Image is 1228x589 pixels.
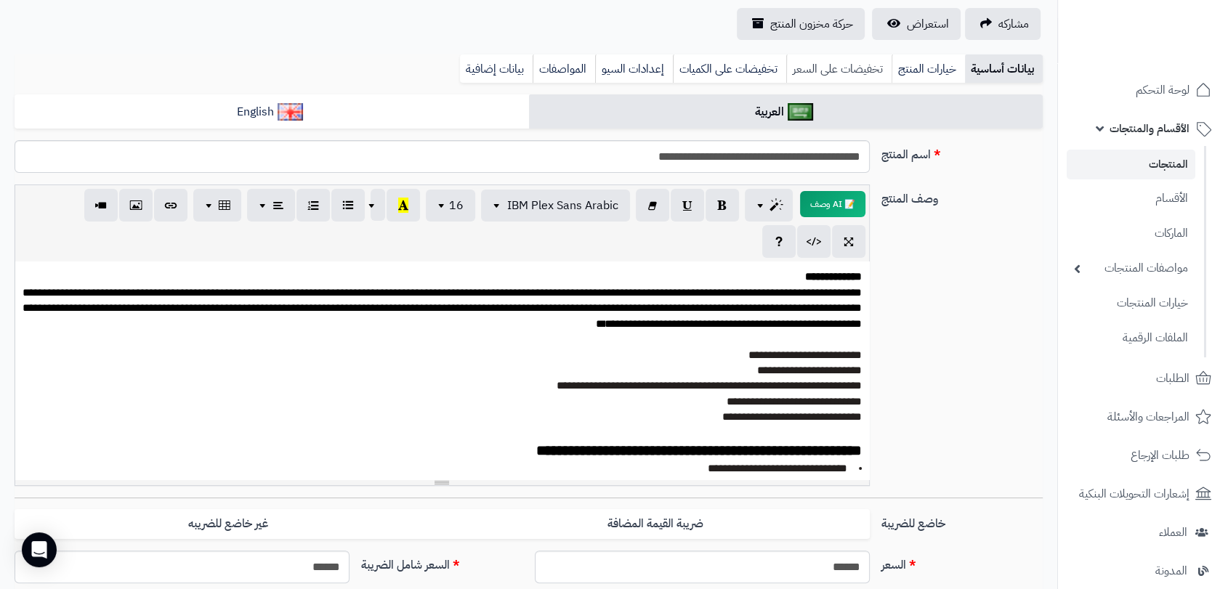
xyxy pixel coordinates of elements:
a: بيانات إضافية [460,54,533,84]
button: 16 [426,190,475,222]
span: العملاء [1159,522,1187,543]
a: إعدادات السيو [595,54,673,84]
a: طلبات الإرجاع [1067,438,1219,473]
a: لوحة التحكم [1067,73,1219,107]
a: مشاركه [965,8,1041,40]
span: طلبات الإرجاع [1131,445,1189,466]
button: IBM Plex Sans Arabic [481,190,630,222]
span: المراجعات والأسئلة [1107,407,1189,427]
a: العربية [529,94,1043,130]
div: Open Intercom Messenger [22,532,57,567]
a: استعراض [872,8,961,40]
a: خيارات المنتج [892,54,965,84]
label: غير خاضع للضريبه [15,509,442,539]
a: الطلبات [1067,361,1219,396]
span: IBM Plex Sans Arabic [507,197,618,214]
label: ضريبة القيمة المضافة [442,509,869,539]
img: العربية [788,103,813,121]
a: المواصفات [533,54,595,84]
label: السعر [876,551,1049,574]
a: تخفيضات على السعر [786,54,892,84]
img: English [278,103,303,121]
a: إشعارات التحويلات البنكية [1067,476,1219,511]
span: 16 [449,197,464,214]
a: الملفات الرقمية [1067,322,1195,354]
span: استعراض [907,15,949,33]
a: English [15,94,529,130]
a: مواصفات المنتجات [1067,253,1195,284]
button: 📝 AI وصف [800,191,865,217]
span: لوحة التحكم [1136,80,1189,100]
label: وصف المنتج [876,184,1049,208]
a: الأقسام [1067,183,1195,214]
a: تخفيضات على الكميات [673,54,786,84]
a: المدونة [1067,553,1219,588]
a: خيارات المنتجات [1067,288,1195,319]
span: الطلبات [1156,368,1189,389]
a: العملاء [1067,515,1219,550]
label: اسم المنتج [876,140,1049,163]
span: إشعارات التحويلات البنكية [1079,484,1189,504]
a: بيانات أساسية [965,54,1043,84]
span: الأقسام والمنتجات [1110,118,1189,139]
span: حركة مخزون المنتج [770,15,853,33]
label: خاضع للضريبة [876,509,1049,532]
a: حركة مخزون المنتج [737,8,865,40]
label: السعر شامل الضريبة [355,551,529,574]
a: المنتجات [1067,150,1195,179]
a: المراجعات والأسئلة [1067,399,1219,434]
span: مشاركه [998,15,1029,33]
span: المدونة [1155,561,1187,581]
a: الماركات [1067,218,1195,249]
